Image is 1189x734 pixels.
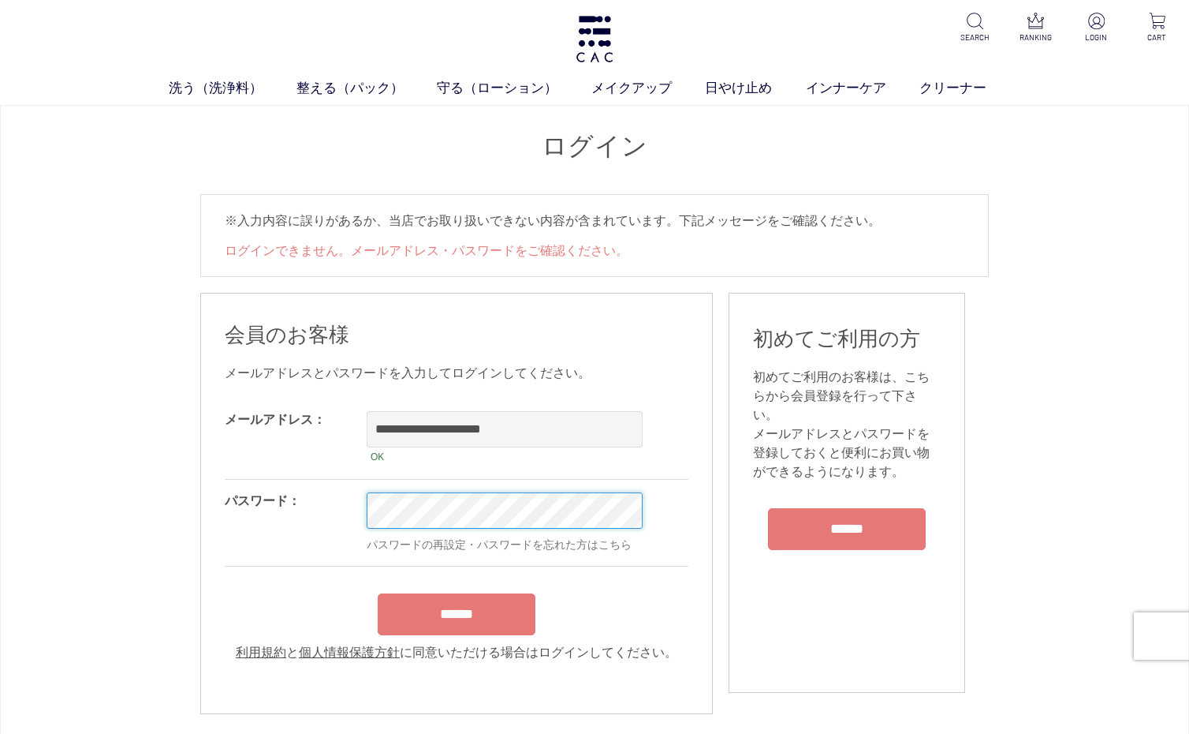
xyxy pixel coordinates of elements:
a: LOGIN [1077,13,1116,43]
p: ※入力内容に誤りがあるか、当店でお取り扱いできない内容が含まれています。下記メッセージをご確認ください。 [225,211,964,231]
label: メールアドレス： [225,413,326,426]
h1: ログイン [200,129,989,163]
a: クリーナー [919,78,1020,99]
p: SEARCH [956,32,994,43]
div: メールアドレスとパスワードを入力してログインしてください。 [225,364,688,383]
div: OK [367,448,643,466]
a: インナーケア [806,78,920,99]
a: 洗う（洗浄料） [169,78,296,99]
a: 個人情報保護方針 [299,646,400,659]
div: 初めてご利用のお客様は、こちらから会員登録を行って下さい。 メールアドレスとパスワードを登録しておくと便利にお買い物ができるようになります。 [753,368,941,481]
a: RANKING [1016,13,1055,43]
span: 会員のお客様 [225,323,349,346]
img: logo [574,16,615,62]
a: 守る（ローション） [437,78,591,99]
div: と に同意いただける場合はログインしてください。 [225,643,688,662]
p: LOGIN [1077,32,1116,43]
a: メイクアップ [591,78,706,99]
a: 日やけ止め [705,78,806,99]
label: パスワード： [225,494,300,507]
span: 初めてご利用の方 [753,327,920,350]
li: ログインできません。メールアドレス・パスワードをご確認ください。 [225,242,964,260]
a: 利用規約 [236,646,286,659]
a: CART [1138,13,1176,43]
a: パスワードの再設定・パスワードを忘れた方はこちら [367,538,632,551]
p: RANKING [1016,32,1055,43]
a: 整える（パック） [296,78,438,99]
a: SEARCH [956,13,994,43]
p: CART [1138,32,1176,43]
